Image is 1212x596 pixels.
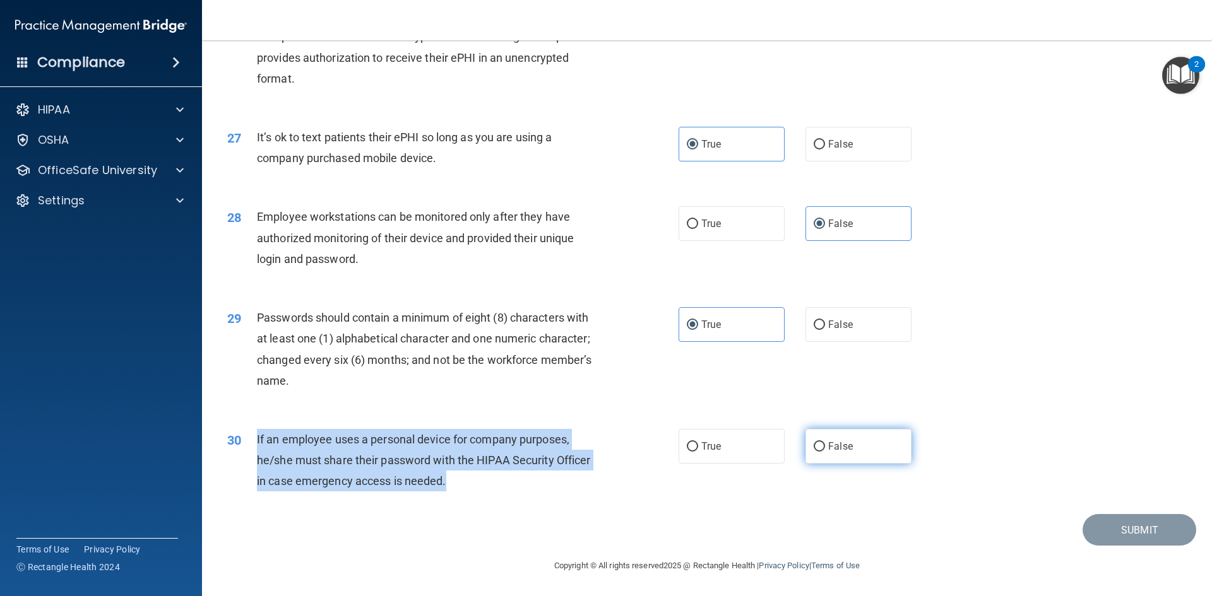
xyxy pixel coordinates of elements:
span: True [701,440,721,452]
input: True [687,442,698,452]
input: True [687,140,698,149]
span: True [701,318,721,330]
a: Privacy Policy [84,543,141,556]
input: False [814,320,825,330]
p: Settings [38,193,85,208]
span: It’s ok to text patients their ePHI so long as you are using a company purchased mobile device. [257,131,552,165]
input: False [814,140,825,149]
img: PMB logo [15,13,187,38]
h4: Compliance [37,54,125,71]
span: True [701,138,721,150]
input: True [687,219,698,229]
span: Passwords should contain a minimum of eight (8) characters with at least one (1) alphabetical cha... [257,311,591,387]
span: Ⓒ Rectangle Health 2024 [16,561,120,573]
span: 29 [227,311,241,326]
a: OSHA [15,132,184,148]
span: False [828,218,853,230]
div: 2 [1194,64,1199,81]
a: HIPAA [15,102,184,117]
iframe: Drift Widget Chat Controller [994,506,1197,557]
p: HIPAA [38,102,70,117]
a: Terms of Use [16,543,69,556]
a: Terms of Use [811,561,860,570]
span: 28 [227,210,241,225]
span: False [828,440,853,452]
span: If an employee uses a personal device for company purposes, he/she must share their password with... [257,433,590,488]
span: 30 [227,433,241,448]
p: OfficeSafe University [38,163,157,178]
span: False [828,138,853,150]
div: Copyright © All rights reserved 2025 @ Rectangle Health | | [477,546,937,586]
span: Even though regular email is not secure, practices are allowed to e-mail patients ePHI in an unen... [257,9,595,85]
input: False [814,442,825,452]
a: Settings [15,193,184,208]
span: 27 [227,131,241,146]
span: Employee workstations can be monitored only after they have authorized monitoring of their device... [257,210,574,265]
button: Open Resource Center, 2 new notifications [1162,57,1199,94]
input: True [687,320,698,330]
p: OSHA [38,132,69,148]
span: True [701,218,721,230]
a: Privacy Policy [759,561,809,570]
span: False [828,318,853,330]
input: False [814,219,825,229]
a: OfficeSafe University [15,163,184,178]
